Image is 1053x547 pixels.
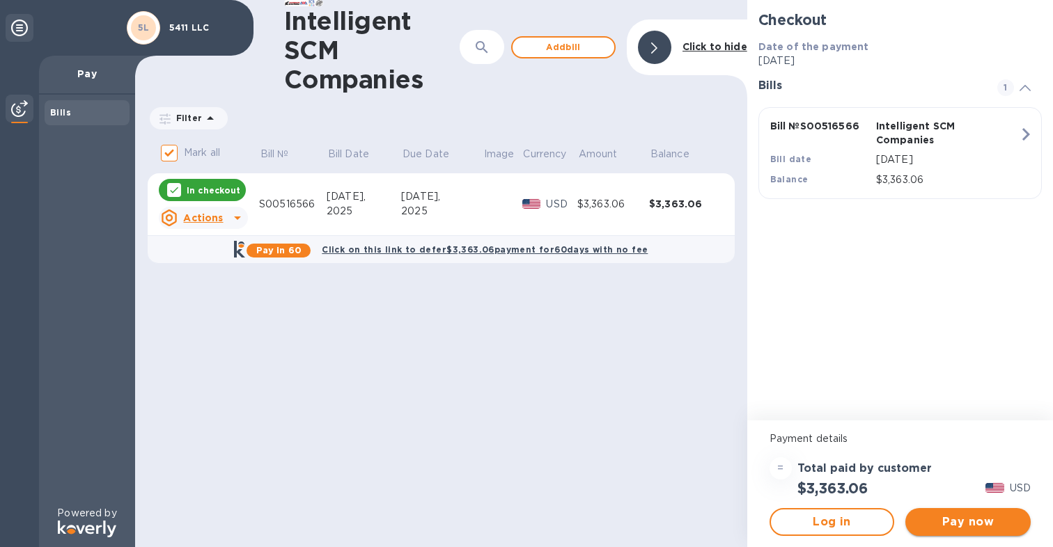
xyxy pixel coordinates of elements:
[579,147,618,161] p: Amount
[577,197,649,212] div: $3,363.06
[985,483,1004,493] img: USD
[50,107,71,118] b: Bills
[523,147,566,161] p: Currency
[758,11,1042,29] h2: Checkout
[322,244,648,255] b: Click on this link to defer $3,363.06 payment for 60 days with no fee
[546,197,577,212] p: USD
[916,514,1020,530] span: Pay now
[184,145,220,160] p: Mark all
[876,119,976,147] p: Intelligent SCM Companies
[758,41,869,52] b: Date of the payment
[876,173,1019,187] p: $3,363.06
[1010,481,1031,496] p: USD
[876,152,1019,167] p: [DATE]
[758,107,1042,199] button: Bill №S00516566Intelligent SCM CompaniesBill date[DATE]Balance$3,363.06
[650,147,689,161] p: Balance
[50,67,124,81] p: Pay
[770,174,809,184] b: Balance
[524,39,603,56] span: Add bill
[758,54,1042,68] p: [DATE]
[403,147,467,161] span: Due Date
[138,22,150,33] b: 5L
[403,147,449,161] p: Due Date
[997,79,1014,96] span: 1
[260,147,307,161] span: Bill №
[650,147,708,161] span: Balance
[57,506,116,521] p: Powered by
[169,23,239,33] p: 5411 LLC
[401,189,483,204] div: [DATE],
[782,514,882,530] span: Log in
[522,199,541,209] img: USD
[484,147,515,161] p: Image
[649,197,721,211] div: $3,363.06
[284,6,460,94] h1: Intelligent SCM Companies
[327,189,401,204] div: [DATE],
[770,119,871,133] p: Bill № S00516566
[770,154,812,164] b: Bill date
[905,508,1031,536] button: Pay now
[328,147,369,161] p: Bill Date
[327,204,401,219] div: 2025
[260,147,289,161] p: Bill №
[187,184,240,196] p: In checkout
[770,508,895,536] button: Log in
[682,41,747,52] b: Click to hide
[328,147,387,161] span: Bill Date
[770,457,792,479] div: =
[511,36,616,58] button: Addbill
[770,431,1031,446] p: Payment details
[171,112,202,124] p: Filter
[401,204,483,219] div: 2025
[579,147,636,161] span: Amount
[256,245,302,255] b: Pay in 60
[259,197,327,212] div: S00516566
[797,479,868,497] h2: $3,363.06
[183,212,223,223] u: Actions
[58,521,116,537] img: Logo
[758,79,981,93] h3: Bills
[797,462,932,475] h3: Total paid by customer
